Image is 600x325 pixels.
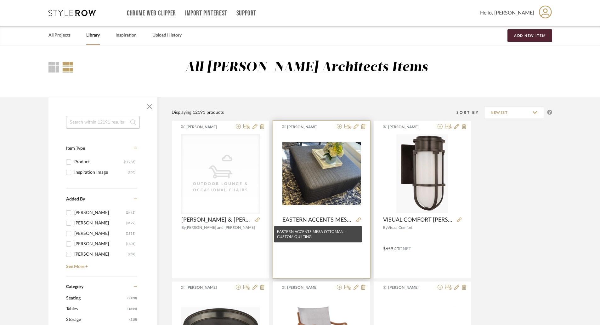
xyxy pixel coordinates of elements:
[127,293,137,303] span: (2128)
[124,157,135,167] div: (11286)
[480,9,534,17] span: Hello, [PERSON_NAME]
[65,259,137,270] a: See More +
[282,134,361,213] div: 0
[143,100,156,113] button: Close
[66,116,140,129] input: Search within 12191 results
[127,304,137,314] span: (1844)
[388,124,428,130] span: [PERSON_NAME]
[186,226,255,229] span: [PERSON_NAME] and [PERSON_NAME]
[189,181,252,193] div: Outdoor Lounge & Occasional Chairs
[282,142,361,205] img: EASTERN ACCENTS MESA OTTOMAN - CUSTOM QUILTING
[388,226,412,229] span: Visual Comfort
[181,217,253,223] span: [PERSON_NAME] & [PERSON_NAME] Club Chair 27.5W35.75D37H
[383,217,455,223] span: VISUAL COMFORT [PERSON_NAME] TALL BRACKETED SCONCE WITH WHITE GLASS 4.75"W X 8.25"D X 10.5"H
[287,226,313,229] span: Eastern Accents
[66,146,85,151] span: Item Type
[128,249,135,259] div: (709)
[74,218,126,228] div: [PERSON_NAME]
[129,315,137,325] span: (518)
[383,226,388,229] span: By
[66,304,126,314] span: Tables
[66,197,85,201] span: Added By
[116,31,137,40] a: Inspiration
[396,134,448,213] img: VISUAL COMFORT GRACIE TALL BRACKETED SCONCE WITH WHITE GLASS 4.75"W X 8.25"D X 10.5"H
[236,11,256,16] a: Support
[152,31,182,40] a: Upload History
[185,11,227,16] a: Import Pinterest
[126,208,135,218] div: (3445)
[383,247,399,251] span: $659.40
[181,226,186,229] span: By
[388,285,428,290] span: [PERSON_NAME]
[74,157,124,167] div: Product
[74,249,128,259] div: [PERSON_NAME]
[287,124,327,130] span: [PERSON_NAME]
[456,109,484,116] div: Sort By
[74,167,128,177] div: Inspiration Image
[127,11,176,16] a: Chrome Web Clipper
[126,229,135,239] div: (1911)
[287,285,327,290] span: [PERSON_NAME]
[186,285,226,290] span: [PERSON_NAME]
[185,60,428,76] div: All [PERSON_NAME] Architects Items
[128,167,135,177] div: (905)
[66,284,83,290] span: Category
[74,239,126,249] div: [PERSON_NAME]
[186,124,226,130] span: [PERSON_NAME]
[126,218,135,228] div: (3199)
[86,31,100,40] a: Library
[399,247,411,251] span: DNET
[74,229,126,239] div: [PERSON_NAME]
[282,226,287,229] span: By
[172,109,224,116] div: Displaying 12191 products
[66,314,128,325] span: Storage
[126,239,135,249] div: (1804)
[74,208,126,218] div: [PERSON_NAME]
[66,293,126,304] span: Seating
[507,29,552,42] button: Add New Item
[383,134,461,213] div: 0
[282,217,354,223] span: EASTERN ACCENTS MESA OTTOMAN - CUSTOM QUILTING
[48,31,71,40] a: All Projects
